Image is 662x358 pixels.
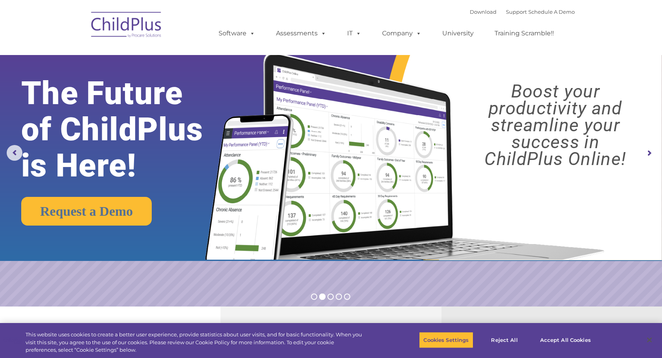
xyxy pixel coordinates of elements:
font: | [470,9,575,15]
a: IT [339,26,369,41]
img: ChildPlus by Procare Solutions [87,6,166,46]
a: Request a Demo [21,197,152,226]
span: Last name [109,52,133,58]
button: Close [641,331,658,349]
a: Company [374,26,429,41]
a: Support [506,9,527,15]
a: University [434,26,482,41]
rs-layer: Boost your productivity and streamline your success in ChildPlus Online! [457,83,654,167]
a: Assessments [268,26,334,41]
a: Training Scramble!! [487,26,562,41]
a: Download [470,9,496,15]
button: Cookies Settings [419,332,473,348]
a: Software [211,26,263,41]
span: Phone number [109,84,143,90]
button: Accept All Cookies [536,332,595,348]
rs-layer: The Future of ChildPlus is Here! [21,75,233,184]
button: Reject All [480,332,529,348]
div: This website uses cookies to create a better user experience, provide statistics about user visit... [26,331,364,354]
a: Schedule A Demo [528,9,575,15]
